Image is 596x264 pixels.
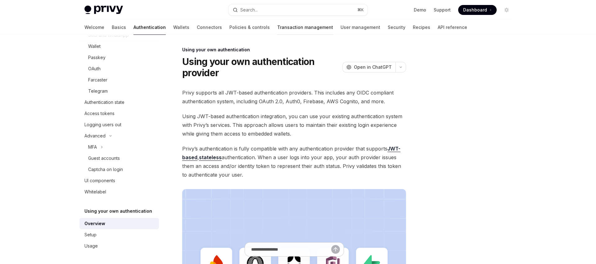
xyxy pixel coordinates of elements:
[197,20,222,35] a: Connectors
[88,76,107,84] div: Farcaster
[84,121,121,128] div: Logging users out
[79,41,159,52] a: Wallet
[79,63,159,74] a: OAuth
[88,87,108,95] div: Telegram
[79,175,159,186] a: UI components
[357,7,364,12] span: ⌘ K
[331,245,340,254] button: Send message
[240,6,258,14] div: Search...
[84,220,105,227] div: Overview
[84,132,106,140] div: Advanced
[79,218,159,229] a: Overview
[342,62,395,72] button: Open in ChatGPT
[88,54,106,61] div: Passkey
[88,43,101,50] div: Wallet
[112,20,126,35] a: Basics
[182,88,406,106] span: Privy supports all JWT-based authentication providers. This includes any OIDC compliant authentic...
[182,56,340,78] h1: Using your own authentication provider
[84,242,98,250] div: Usage
[502,5,512,15] button: Toggle dark mode
[79,229,159,240] a: Setup
[413,20,430,35] a: Recipes
[388,20,405,35] a: Security
[438,20,467,35] a: API reference
[84,207,152,215] h5: Using your own authentication
[79,97,159,108] a: Authentication state
[84,99,124,106] div: Authentication state
[182,112,406,138] span: Using JWT-based authentication integration, you can use your existing authentication system with ...
[79,119,159,130] a: Logging users out
[277,20,333,35] a: Transaction management
[463,7,487,13] span: Dashboard
[228,4,368,16] button: Search...⌘K
[182,47,406,53] div: Using your own authentication
[88,143,97,151] div: MFA
[84,6,123,14] img: light logo
[79,108,159,119] a: Access tokens
[84,177,115,184] div: UI components
[182,144,406,179] span: Privy’s authentication is fully compatible with any authentication provider that supports , authe...
[84,188,106,196] div: Whitelabel
[79,52,159,63] a: Passkey
[354,64,392,70] span: Open in ChatGPT
[88,65,101,72] div: OAuth
[79,240,159,252] a: Usage
[173,20,189,35] a: Wallets
[199,154,222,161] a: stateless
[84,20,104,35] a: Welcome
[84,231,97,239] div: Setup
[79,186,159,197] a: Whitelabel
[341,20,380,35] a: User management
[229,20,270,35] a: Policies & controls
[84,110,115,117] div: Access tokens
[133,20,166,35] a: Authentication
[434,7,451,13] a: Support
[79,153,159,164] a: Guest accounts
[79,164,159,175] a: Captcha on login
[88,155,120,162] div: Guest accounts
[458,5,497,15] a: Dashboard
[88,166,123,173] div: Captcha on login
[414,7,426,13] a: Demo
[79,74,159,86] a: Farcaster
[79,86,159,97] a: Telegram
